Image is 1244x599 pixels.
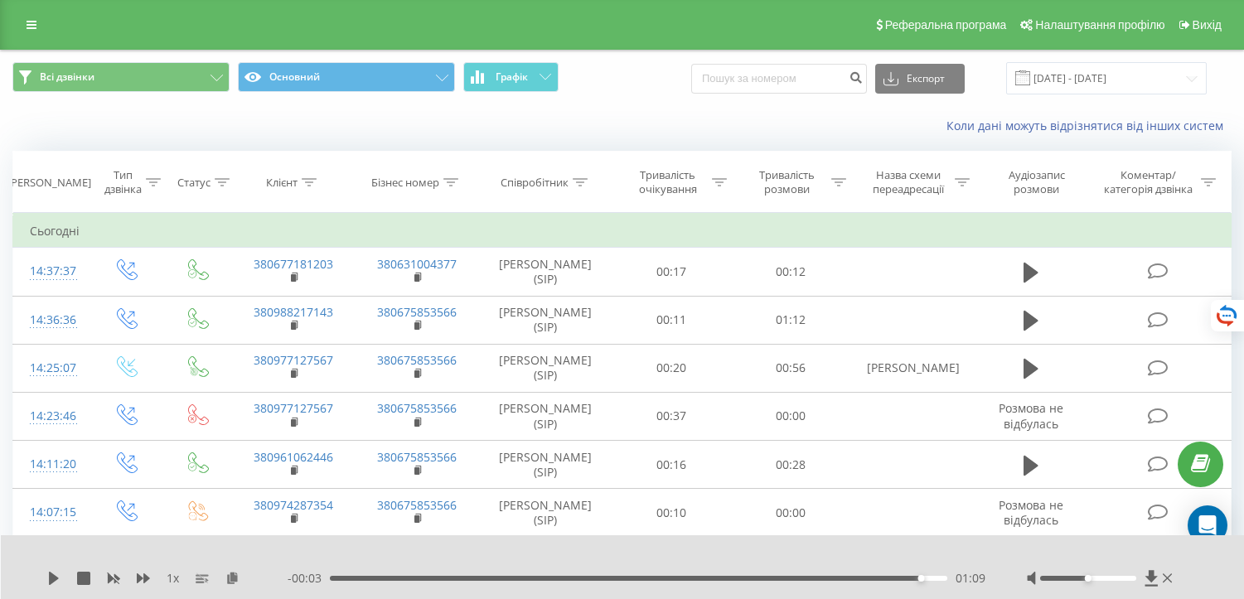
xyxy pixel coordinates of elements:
[501,176,569,190] div: Співробітник
[254,497,333,513] a: 380974287354
[254,449,333,465] a: 380961062446
[479,296,612,344] td: [PERSON_NAME] (SIP)
[30,448,72,481] div: 14:11:20
[989,168,1084,196] div: Аудіозапис розмови
[850,344,974,392] td: [PERSON_NAME]
[731,344,850,392] td: 00:56
[40,70,94,84] span: Всі дзвінки
[612,441,732,489] td: 00:16
[496,71,528,83] span: Графік
[999,400,1063,431] span: Розмова не відбулась
[731,248,850,296] td: 00:12
[30,352,72,384] div: 14:25:07
[177,176,211,190] div: Статус
[288,570,330,587] span: - 00:03
[254,400,333,416] a: 380977127567
[691,64,867,94] input: Пошук за номером
[746,168,827,196] div: Тривалість розмови
[463,62,559,92] button: Графік
[377,256,457,272] a: 380631004377
[731,489,850,537] td: 00:00
[999,497,1063,528] span: Розмова не відбулась
[1085,575,1092,582] div: Accessibility label
[479,344,612,392] td: [PERSON_NAME] (SIP)
[1188,505,1227,545] div: Open Intercom Messenger
[731,392,850,440] td: 00:00
[7,176,91,190] div: [PERSON_NAME]
[30,255,72,287] div: 14:37:37
[254,304,333,320] a: 380988217143
[1193,18,1222,31] span: Вихід
[104,168,142,196] div: Тип дзвінка
[479,489,612,537] td: [PERSON_NAME] (SIP)
[13,215,1232,248] td: Сьогодні
[371,176,439,190] div: Бізнес номер
[167,570,179,587] span: 1 x
[30,304,72,336] div: 14:36:36
[918,575,925,582] div: Accessibility label
[865,168,951,196] div: Назва схеми переадресації
[1100,168,1197,196] div: Коментар/категорія дзвінка
[612,248,732,296] td: 00:17
[956,570,985,587] span: 01:09
[612,489,732,537] td: 00:10
[612,296,732,344] td: 00:11
[875,64,965,94] button: Експорт
[254,352,333,368] a: 380977127567
[946,118,1232,133] a: Коли дані можуть відрізнятися вiд інших систем
[377,449,457,465] a: 380675853566
[627,168,709,196] div: Тривалість очікування
[612,392,732,440] td: 00:37
[731,296,850,344] td: 01:12
[731,441,850,489] td: 00:28
[479,248,612,296] td: [PERSON_NAME] (SIP)
[30,400,72,432] div: 14:23:46
[377,400,457,416] a: 380675853566
[612,344,732,392] td: 00:20
[30,496,72,529] div: 14:07:15
[254,256,333,272] a: 380677181203
[266,176,298,190] div: Клієнт
[377,497,457,513] a: 380675853566
[238,62,455,92] button: Основний
[479,441,612,489] td: [PERSON_NAME] (SIP)
[377,352,457,368] a: 380675853566
[1035,18,1164,31] span: Налаштування профілю
[377,304,457,320] a: 380675853566
[479,392,612,440] td: [PERSON_NAME] (SIP)
[12,62,230,92] button: Всі дзвінки
[885,18,1007,31] span: Реферальна програма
